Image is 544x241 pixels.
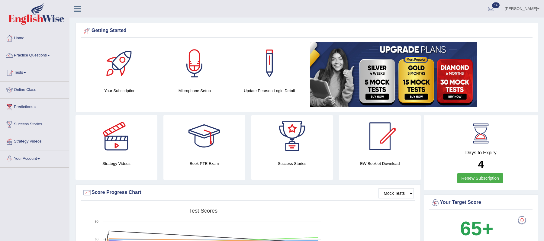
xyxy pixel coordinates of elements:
a: Renew Subscription [457,173,503,183]
div: Your Target Score [431,198,531,207]
h4: Book PTE Exam [163,160,245,167]
a: Home [0,30,69,45]
h4: EW Booklet Download [339,160,421,167]
a: Predictions [0,99,69,114]
h4: Microphone Setup [160,88,229,94]
b: 65+ [460,217,493,239]
a: Your Account [0,150,69,165]
h4: Update Pearson Login Detail [235,88,304,94]
span: 14 [492,2,500,8]
div: Score Progress Chart [82,188,414,197]
a: Strategy Videos [0,133,69,148]
a: Tests [0,64,69,79]
b: 4 [478,158,484,170]
img: small5.jpg [310,42,477,107]
h4: Strategy Videos [76,160,157,167]
a: Practice Questions [0,47,69,62]
a: Success Stories [0,116,69,131]
div: Getting Started [82,26,531,35]
h4: Success Stories [251,160,333,167]
h4: Days to Expiry [431,150,531,156]
a: Online Class [0,82,69,97]
h4: Your Subscription [85,88,154,94]
text: 90 [95,220,98,223]
text: 60 [95,237,98,241]
tspan: Test scores [189,208,217,214]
